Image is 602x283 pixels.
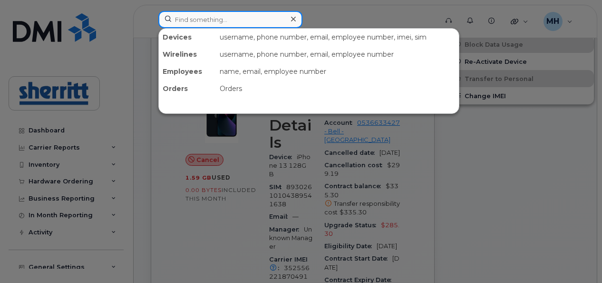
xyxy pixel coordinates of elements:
div: username, phone number, email, employee number [216,46,459,63]
div: Employees [159,63,216,80]
div: Devices [159,29,216,46]
input: Find something... [158,11,302,28]
div: Wirelines [159,46,216,63]
div: name, email, employee number [216,63,459,80]
div: Orders [159,80,216,97]
div: username, phone number, email, employee number, imei, sim [216,29,459,46]
div: Orders [216,80,459,97]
